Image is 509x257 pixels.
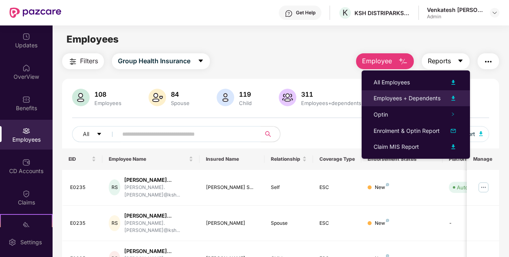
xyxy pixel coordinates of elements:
img: New Pazcare Logo [10,8,61,18]
img: svg+xml;base64,PHN2ZyBpZD0iSGVscC0zMngzMiIgeG1sbnM9Imh0dHA6Ly93d3cudzMub3JnLzIwMDAvc3ZnIiB3aWR0aD... [285,10,293,18]
span: Employee Name [109,156,187,162]
span: Optin [374,111,388,118]
th: Manage [467,148,499,170]
div: RS [109,179,120,195]
span: caret-down [96,131,102,138]
div: ESC [319,220,355,227]
img: svg+xml;base64,PHN2ZyB4bWxucz0iaHR0cDovL3d3dy53My5vcmcvMjAwMC9zdmciIHhtbG5zOnhsaW5rPSJodHRwOi8vd3... [479,131,483,136]
th: Relationship [264,148,313,170]
div: [PERSON_NAME].[PERSON_NAME]@ksh... [124,184,193,199]
span: caret-down [457,58,464,65]
div: [PERSON_NAME] [206,220,258,227]
span: Relationship [271,156,301,162]
button: Allcaret-down [72,126,121,142]
span: Employees [67,33,119,45]
div: Employees [93,100,123,106]
img: svg+xml;base64,PHN2ZyB4bWxucz0iaHR0cDovL3d3dy53My5vcmcvMjAwMC9zdmciIHhtbG5zOnhsaW5rPSJodHRwOi8vd3... [72,89,90,106]
img: svg+xml;base64,PHN2ZyBpZD0iRW1wbG95ZWVzIiB4bWxucz0iaHR0cDovL3d3dy53My5vcmcvMjAwMC9zdmciIHdpZHRoPS... [22,127,30,135]
div: Self [271,184,307,191]
img: svg+xml;base64,PHN2ZyBpZD0iQ2xhaW0iIHhtbG5zPSJodHRwOi8vd3d3LnczLm9yZy8yMDAwL3N2ZyIgd2lkdGg9IjIwIi... [22,190,30,198]
span: K [343,8,348,18]
div: Employees+dependents [300,100,363,106]
td: - [442,206,499,241]
th: Coverage Type [313,148,362,170]
div: Auto Verified [457,183,489,191]
div: Enrolment & Optin Report [374,127,440,135]
th: Employee Name [102,148,200,170]
th: Insured Name [200,148,264,170]
div: New [375,184,389,191]
img: svg+xml;base64,PHN2ZyB4bWxucz0iaHR0cDovL3d3dy53My5vcmcvMjAwMC9zdmciIHhtbG5zOnhsaW5rPSJodHRwOi8vd3... [448,93,458,103]
div: [PERSON_NAME]... [124,176,193,184]
img: svg+xml;base64,PHN2ZyB4bWxucz0iaHR0cDovL3d3dy53My5vcmcvMjAwMC9zdmciIHhtbG5zOnhsaW5rPSJodHRwOi8vd3... [217,89,234,106]
div: [PERSON_NAME] S... [206,184,258,191]
div: Employees + Dependents [374,94,440,103]
img: svg+xml;base64,PHN2ZyB4bWxucz0iaHR0cDovL3d3dy53My5vcmcvMjAwMC9zdmciIHdpZHRoPSI4IiBoZWlnaHQ9IjgiIH... [386,219,389,222]
div: Claim MIS Report [374,142,419,151]
div: New [375,220,389,227]
span: All [83,130,89,138]
div: Spouse [271,220,307,227]
img: svg+xml;base64,PHN2ZyB4bWxucz0iaHR0cDovL3d3dy53My5vcmcvMjAwMC9zdmciIHdpZHRoPSIyNCIgaGVpZ2h0PSIyNC... [484,57,493,66]
span: search [260,131,276,137]
div: All Employees [374,78,410,87]
img: svg+xml;base64,PHN2ZyB4bWxucz0iaHR0cDovL3d3dy53My5vcmcvMjAwMC9zdmciIHhtbG5zOnhsaW5rPSJodHRwOi8vd3... [448,126,458,136]
div: [PERSON_NAME]... [124,212,193,220]
img: svg+xml;base64,PHN2ZyBpZD0iRHJvcGRvd24tMzJ4MzIiIHhtbG5zPSJodHRwOi8vd3d3LnczLm9yZy8yMDAwL3N2ZyIgd2... [491,10,498,16]
div: [PERSON_NAME]... [124,247,193,255]
div: E0235 [70,184,96,191]
div: 311 [300,90,363,98]
img: svg+xml;base64,PHN2ZyB4bWxucz0iaHR0cDovL3d3dy53My5vcmcvMjAwMC9zdmciIHhtbG5zOnhsaW5rPSJodHRwOi8vd3... [448,78,458,87]
div: Spouse [169,100,191,106]
img: svg+xml;base64,PHN2ZyBpZD0iVXBkYXRlZCIgeG1sbnM9Imh0dHA6Ly93d3cudzMub3JnLzIwMDAvc3ZnIiB3aWR0aD0iMj... [22,33,30,41]
span: Group Health Insurance [118,56,190,66]
button: search [260,126,280,142]
img: svg+xml;base64,PHN2ZyBpZD0iQmVuZWZpdHMiIHhtbG5zPSJodHRwOi8vd3d3LnczLm9yZy8yMDAwL3N2ZyIgd2lkdGg9Ij... [22,95,30,103]
button: Filters [62,53,104,69]
div: 108 [93,90,123,98]
th: EID [62,148,103,170]
img: svg+xml;base64,PHN2ZyB4bWxucz0iaHR0cDovL3d3dy53My5vcmcvMjAwMC9zdmciIHdpZHRoPSIyMSIgaGVpZ2h0PSIyMC... [22,221,30,229]
img: svg+xml;base64,PHN2ZyB4bWxucz0iaHR0cDovL3d3dy53My5vcmcvMjAwMC9zdmciIHdpZHRoPSI4IiBoZWlnaHQ9IjgiIH... [386,183,389,186]
img: svg+xml;base64,PHN2ZyBpZD0iU2V0dGluZy0yMHgyMCIgeG1sbnM9Imh0dHA6Ly93d3cudzMub3JnLzIwMDAvc3ZnIiB3aW... [8,238,16,246]
span: caret-down [198,58,204,65]
img: svg+xml;base64,PHN2ZyB4bWxucz0iaHR0cDovL3d3dy53My5vcmcvMjAwMC9zdmciIHhtbG5zOnhsaW5rPSJodHRwOi8vd3... [149,89,166,106]
span: Employee [362,56,392,66]
div: ESC [319,184,355,191]
img: svg+xml;base64,PHN2ZyB4bWxucz0iaHR0cDovL3d3dy53My5vcmcvMjAwMC9zdmciIHdpZHRoPSIyNCIgaGVpZ2h0PSIyNC... [68,57,78,66]
div: E0235 [70,220,96,227]
span: right [451,112,455,116]
div: 84 [169,90,191,98]
img: svg+xml;base64,PHN2ZyB4bWxucz0iaHR0cDovL3d3dy53My5vcmcvMjAwMC9zdmciIHhtbG5zOnhsaW5rPSJodHRwOi8vd3... [398,57,408,66]
span: Filters [80,56,98,66]
div: KSH DISTRIPARKS PRIVATE LIMITED [354,9,410,17]
div: [PERSON_NAME].[PERSON_NAME]@ksh... [124,220,193,235]
button: Group Health Insurancecaret-down [112,53,210,69]
div: Admin [427,14,483,20]
div: Settings [18,238,44,246]
span: Reports [428,56,451,66]
button: Reportscaret-down [422,53,470,69]
div: 119 [237,90,253,98]
button: Employee [356,53,414,69]
img: svg+xml;base64,PHN2ZyBpZD0iSG9tZSIgeG1sbnM9Imh0dHA6Ly93d3cudzMub3JnLzIwMDAvc3ZnIiB3aWR0aD0iMjAiIG... [22,64,30,72]
img: svg+xml;base64,PHN2ZyB4bWxucz0iaHR0cDovL3d3dy53My5vcmcvMjAwMC9zdmciIHhtbG5zOnhsaW5rPSJodHRwOi8vd3... [279,89,296,106]
img: manageButton [477,181,490,194]
img: svg+xml;base64,PHN2ZyB4bWxucz0iaHR0cDovL3d3dy53My5vcmcvMjAwMC9zdmciIHhtbG5zOnhsaW5rPSJodHRwOi8vd3... [448,142,458,152]
span: EID [69,156,90,162]
div: Venkatesh [PERSON_NAME] [427,6,483,14]
img: svg+xml;base64,PHN2ZyBpZD0iQ0RfQWNjb3VudHMiIGRhdGEtbmFtZT0iQ0QgQWNjb3VudHMiIHhtbG5zPSJodHRwOi8vd3... [22,158,30,166]
div: Child [237,100,253,106]
div: Get Help [296,10,315,16]
div: RS [109,215,120,231]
